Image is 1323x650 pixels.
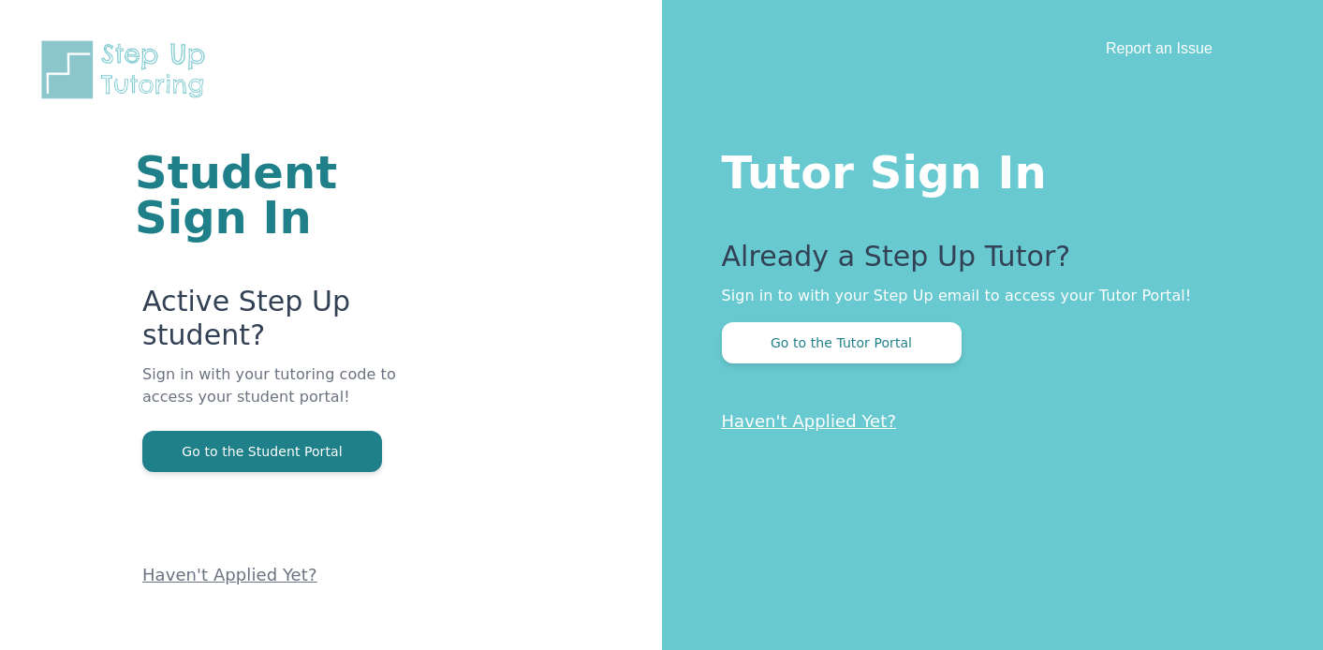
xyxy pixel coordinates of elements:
button: Go to the Student Portal [142,431,382,472]
a: Go to the Student Portal [142,442,382,460]
button: Go to the Tutor Portal [722,322,962,363]
a: Go to the Tutor Portal [722,333,962,351]
p: Active Step Up student? [142,285,437,363]
p: Sign in with your tutoring code to access your student portal! [142,363,437,431]
h1: Student Sign In [135,150,437,240]
p: Sign in to with your Step Up email to access your Tutor Portal! [722,285,1249,307]
h1: Tutor Sign In [722,142,1249,195]
a: Haven't Applied Yet? [722,411,897,431]
p: Already a Step Up Tutor? [722,240,1249,285]
img: Step Up Tutoring horizontal logo [37,37,217,102]
a: Haven't Applied Yet? [142,565,317,584]
a: Report an Issue [1106,40,1213,56]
